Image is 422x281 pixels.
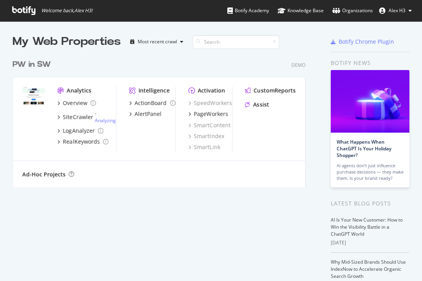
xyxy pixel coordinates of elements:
a: SmartLink [188,143,220,151]
img: What Happens When ChatGPT Is Your Holiday Shopper? [331,70,409,133]
div: Botify news [331,59,409,67]
a: Analyzing [95,117,116,124]
div: Demo [291,62,306,68]
input: Search [193,35,279,49]
a: Overview [57,99,96,107]
button: Most recent crawl [127,35,186,48]
div: grid [13,50,312,187]
div: [DATE] [331,239,409,246]
div: - [95,110,116,124]
span: Welcome back, Alex H3 ! [41,7,92,14]
a: LogAnalyzer [57,127,103,135]
div: ActionBoard [135,99,167,107]
div: PW in SW [13,59,51,70]
a: Botify Chrome Plugin [331,38,394,46]
div: Organizations [332,7,373,15]
a: CustomReports [245,87,296,94]
div: Knowledge Base [278,7,324,15]
a: Assist [245,101,269,109]
a: ActionBoard [129,99,175,107]
div: PageWorkers [194,110,228,118]
div: SiteCrawler [63,113,93,121]
a: AlertPanel [129,110,162,118]
a: SpeedWorkers [188,99,232,107]
div: Botify Academy [227,7,269,15]
a: SiteCrawler- Analyzing [57,110,116,124]
a: RealKeywords [57,138,109,146]
a: SmartContent [188,121,230,129]
div: Analytics [67,87,91,94]
div: Latest Blog Posts [331,199,409,208]
div: My Web Properties [13,34,121,50]
div: Assist [253,101,269,109]
a: SmartIndex [188,132,224,140]
div: Activation [198,87,225,94]
a: AI Is Your New Customer: How to Win the Visibility Battle in a ChatGPT World [331,216,403,237]
div: Botify Chrome Plugin [339,38,394,46]
div: AlertPanel [135,110,162,118]
div: LogAnalyzer [63,127,95,135]
div: CustomReports [254,87,296,94]
a: PW in SW [13,59,54,70]
div: Ad-Hoc Projects [22,170,66,178]
div: Overview [63,99,87,107]
a: What Happens When ChatGPT Is Your Holiday Shopper? [337,139,391,159]
div: Intelligence [138,87,170,94]
div: Most recent crawl [138,39,177,44]
div: AI agents don’t just influence purchase decisions — they make them. Is your brand ready? [337,163,404,181]
a: PageWorkers [188,110,228,118]
div: RealKeywords [63,138,100,146]
img: PW in SW [22,87,45,105]
button: Alex H3 [373,4,418,17]
span: Alex H3 [389,7,405,14]
a: Why Mid-Sized Brands Should Use IndexNow to Accelerate Organic Search Growth [331,259,406,279]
